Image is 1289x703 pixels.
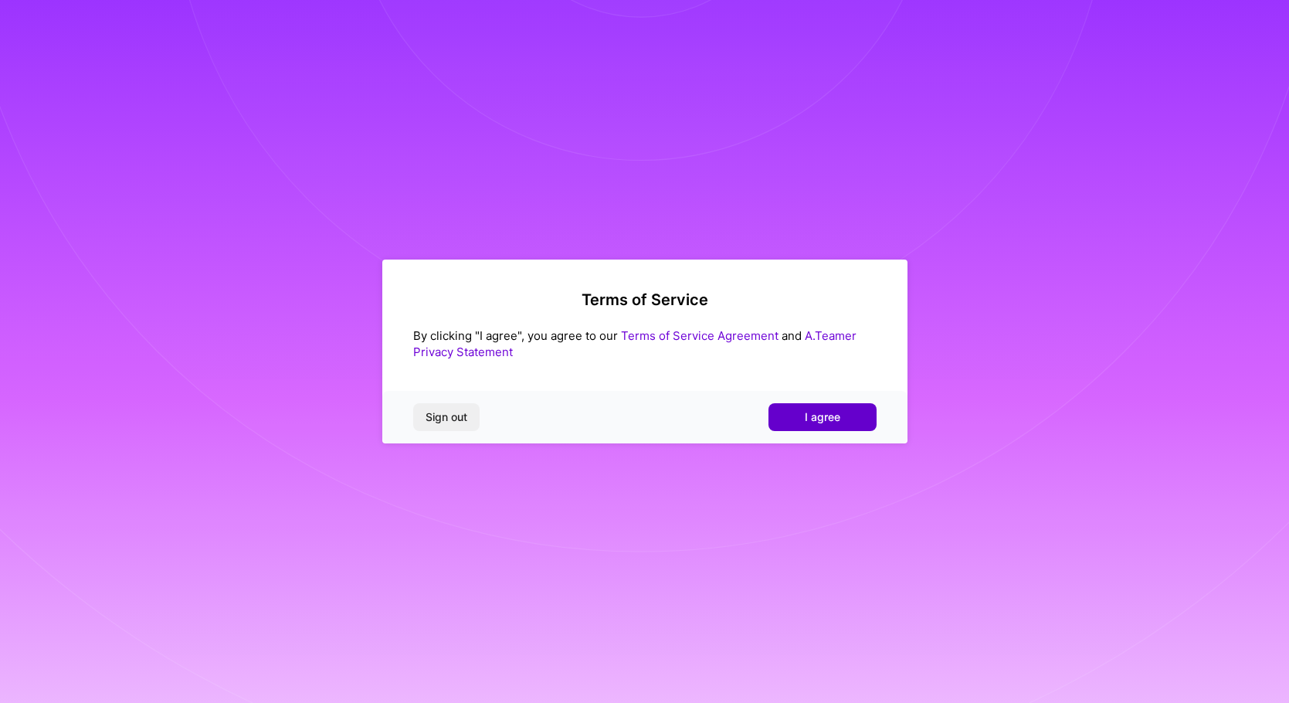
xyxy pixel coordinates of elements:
[413,290,877,309] h2: Terms of Service
[621,328,778,343] a: Terms of Service Agreement
[426,409,467,425] span: Sign out
[413,403,480,431] button: Sign out
[768,403,877,431] button: I agree
[805,409,840,425] span: I agree
[413,328,877,360] div: By clicking "I agree", you agree to our and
